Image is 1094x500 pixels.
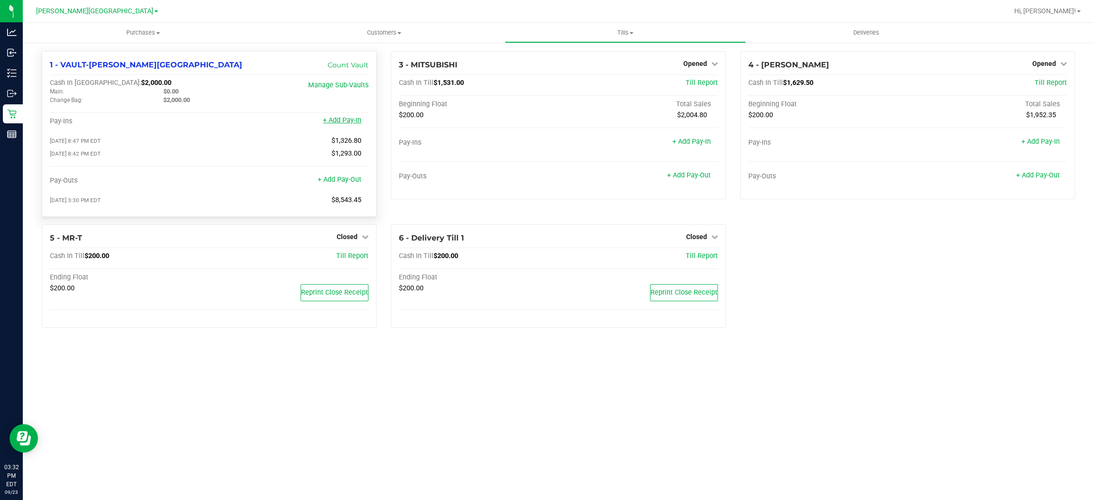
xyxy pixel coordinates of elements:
[7,28,17,37] inline-svg: Analytics
[399,139,558,147] div: Pay-Ins
[331,149,361,157] span: $1,293.00
[1035,79,1067,87] a: Till Report
[1026,111,1056,119] span: $1,952.35
[686,79,718,87] a: Till Report
[301,288,368,296] span: Reprint Close Receipt
[7,48,17,57] inline-svg: Inbound
[840,28,892,37] span: Deliveries
[683,60,707,67] span: Opened
[434,252,458,260] span: $200.00
[4,463,19,489] p: 03:32 PM EDT
[399,172,558,181] div: Pay-Outs
[9,424,38,453] iframe: Resource center
[7,89,17,98] inline-svg: Outbound
[331,137,361,145] span: $1,326.80
[651,288,717,296] span: Reprint Close Receipt
[746,23,987,43] a: Deliveries
[50,252,85,260] span: Cash In Till
[686,233,707,241] span: Closed
[50,273,209,282] div: Ending Float
[85,252,109,260] span: $200.00
[399,100,558,109] div: Beginning Float
[686,252,718,260] a: Till Report
[7,130,17,139] inline-svg: Reports
[318,176,361,184] a: + Add Pay-Out
[650,284,718,301] button: Reprint Close Receipt
[50,117,209,126] div: Pay-Ins
[434,79,464,87] span: $1,531.00
[50,150,101,157] span: [DATE] 8:42 PM EDT
[1014,7,1076,15] span: Hi, [PERSON_NAME]!
[308,81,368,89] a: Manage Sub-Vaults
[23,28,264,37] span: Purchases
[748,172,908,181] div: Pay-Outs
[264,28,505,37] span: Customers
[23,23,264,43] a: Purchases
[399,252,434,260] span: Cash In Till
[50,60,242,69] span: 1 - VAULT-[PERSON_NAME][GEOGRAPHIC_DATA]
[399,284,424,292] span: $200.00
[667,171,711,179] a: + Add Pay-Out
[558,100,718,109] div: Total Sales
[301,284,368,301] button: Reprint Close Receipt
[399,79,434,87] span: Cash In Till
[36,7,153,15] span: [PERSON_NAME][GEOGRAPHIC_DATA]
[748,111,773,119] span: $200.00
[264,23,505,43] a: Customers
[399,233,464,242] span: 6 - Delivery Till 1
[907,100,1067,109] div: Total Sales
[331,196,361,204] span: $8,543.45
[399,60,457,69] span: 3 - MITSUBISHI
[748,100,908,109] div: Beginning Float
[328,61,368,69] a: Count Vault
[163,88,179,95] span: $0.00
[163,96,190,103] span: $2,000.00
[505,28,745,37] span: Tills
[50,79,141,87] span: Cash In [GEOGRAPHIC_DATA]:
[1016,171,1060,179] a: + Add Pay-Out
[505,23,746,43] a: Tills
[337,233,358,241] span: Closed
[4,489,19,496] p: 09/23
[50,233,82,242] span: 5 - MR-T
[783,79,813,87] span: $1,629.50
[50,284,75,292] span: $200.00
[50,138,101,144] span: [DATE] 8:47 PM EDT
[50,97,83,103] span: Change Bag:
[7,68,17,78] inline-svg: Inventory
[323,116,361,124] a: + Add Pay-In
[141,79,171,87] span: $2,000.00
[399,111,424,119] span: $200.00
[50,88,64,95] span: Main:
[748,60,829,69] span: 4 - [PERSON_NAME]
[748,79,783,87] span: Cash In Till
[336,252,368,260] a: Till Report
[748,139,908,147] div: Pay-Ins
[50,176,209,185] div: Pay-Outs
[7,109,17,119] inline-svg: Retail
[399,273,558,282] div: Ending Float
[677,111,707,119] span: $2,004.80
[672,138,711,146] a: + Add Pay-In
[1032,60,1056,67] span: Opened
[50,197,101,204] span: [DATE] 3:30 PM EDT
[1021,138,1060,146] a: + Add Pay-In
